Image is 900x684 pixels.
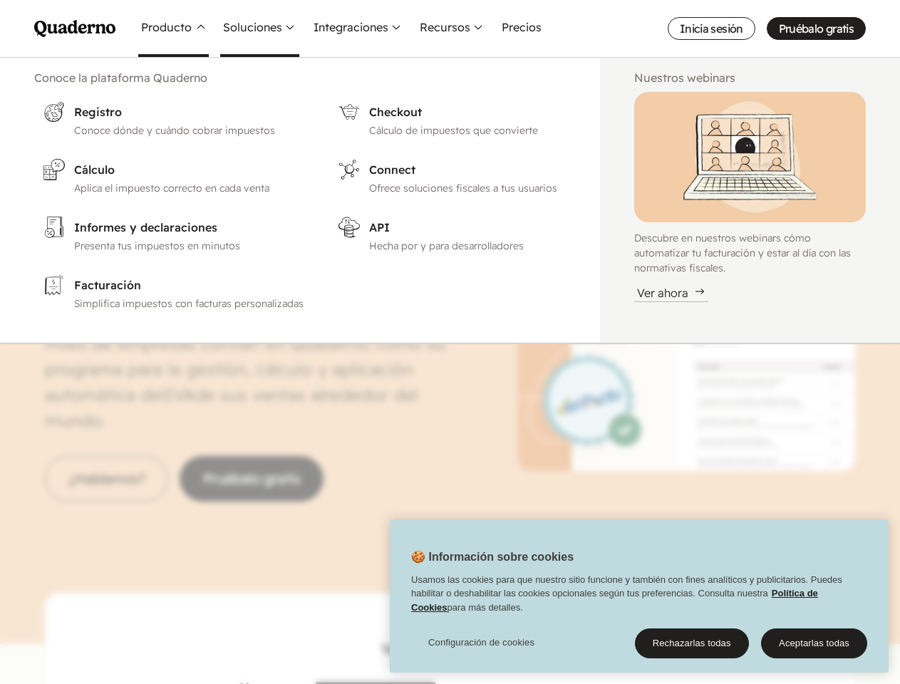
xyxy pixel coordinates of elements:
a: Política de Cookies [411,588,818,613]
p: Descubre en nuestros webinars cómo automatizar tu facturación y estar al día con las normativas f... [634,231,866,276]
h2: 🍪 Información sobre cookies [390,549,574,573]
div: Usamos las cookies para que nuestro sitio funcione y también con fines analíticos y publicitarios... [390,573,889,622]
button: Rechazarlas todas [635,628,749,658]
a: CheckoutCálculo de impuestos que convierte [329,92,566,147]
a: Pruébalo gratis [767,17,866,40]
a: CálculoAplica el impuesto correcto en cada venta [34,150,312,204]
button: Aceptarlas todas [761,628,867,658]
div: Cookie banner [390,520,889,673]
h3: Registro [74,103,304,120]
p: Aplica el impuesto correcto en cada venta [74,181,304,196]
img: Illustration of Qoodle giving a webinar [634,92,866,222]
div: Ver ahora [634,284,708,302]
button: Configuración de cookies [411,628,552,657]
h3: Checkout [369,103,557,120]
h3: Connect [369,161,557,178]
a: ConnectOfrece soluciones fiscales a tus usuarios [329,150,566,204]
a: Inicia sesión [668,17,755,40]
a: Informes y declaracionesPresenta tus impuestos en minutos [34,207,312,262]
p: Simplifica impuestos con facturas personalizadas [74,296,304,311]
h3: Cálculo [74,161,304,178]
h2: Conoce la plataforma Quaderno [34,69,566,86]
p: Ofrece soluciones fiscales a tus usuarios [369,181,557,196]
h3: Facturación [74,276,304,294]
p: Presenta tus impuestos en minutos [74,239,304,254]
h3: Informes y declaraciones [74,219,304,236]
a: Illustration of Qoodle giving a webinarDescubre en nuestros webinars cómo automatizar tu facturac... [634,92,866,302]
p: Hecha por y para desarrolladores [369,239,557,254]
p: Cálculo de impuestos que convierte [369,123,557,138]
a: APIHecha por y para desarrolladores [329,207,566,262]
p: Conoce dónde y cuándo cobrar impuestos [74,123,304,138]
h3: API [369,219,557,236]
a: RegistroConoce dónde y cuándo cobrar impuestos [34,92,312,147]
a: FacturaciónSimplifica impuestos con facturas personalizadas [34,265,312,320]
div: 🍪 Información sobre cookies [390,520,889,673]
h2: Nuestros webinars [634,69,866,86]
